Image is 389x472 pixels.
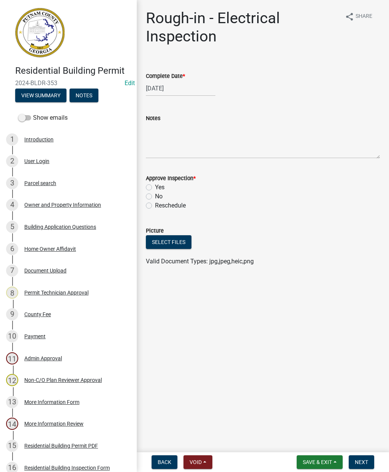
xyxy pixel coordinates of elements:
[6,221,18,233] div: 5
[6,155,18,167] div: 2
[24,224,96,230] div: Building Application Questions
[24,137,54,142] div: Introduction
[24,202,101,207] div: Owner and Property Information
[15,8,65,57] img: Putnam County, Georgia
[6,287,18,299] div: 8
[155,201,186,210] label: Reschedule
[24,312,51,317] div: County Fee
[15,79,122,87] span: 2024-BLDR-353
[356,12,372,21] span: Share
[6,440,18,452] div: 15
[125,79,135,87] wm-modal-confirm: Edit Application Number
[6,265,18,277] div: 7
[6,199,18,211] div: 4
[146,176,196,181] label: Approve Inspection
[70,89,98,102] button: Notes
[6,418,18,430] div: 14
[146,235,191,249] button: Select files
[6,374,18,386] div: 12
[6,243,18,255] div: 6
[6,308,18,320] div: 9
[155,183,164,192] label: Yes
[125,79,135,87] a: Edit
[6,133,18,146] div: 1
[155,192,163,201] label: No
[24,181,56,186] div: Parcel search
[345,12,354,21] i: share
[146,228,164,234] label: Picture
[24,421,84,426] div: More Information Review
[6,352,18,364] div: 11
[146,258,254,265] span: Valid Document Types: jpg,jpeg,heic,png
[183,455,212,469] button: Void
[152,455,177,469] button: Back
[355,459,368,465] span: Next
[24,377,102,383] div: Non-C/O Plan Reviewer Approval
[146,9,339,46] h1: Rough-in - Electrical Inspection
[70,93,98,99] wm-modal-confirm: Notes
[24,158,49,164] div: User Login
[24,290,89,295] div: Permit Technician Approval
[15,93,66,99] wm-modal-confirm: Summary
[24,356,62,361] div: Admin Approval
[24,465,110,470] div: Residential Building Inspection Form
[303,459,332,465] span: Save & Exit
[297,455,343,469] button: Save & Exit
[24,443,98,448] div: Residential Building Permit PDF
[6,396,18,408] div: 13
[146,116,160,121] label: Notes
[190,459,202,465] span: Void
[24,334,46,339] div: Payment
[146,74,185,79] label: Complete Date
[6,330,18,342] div: 10
[6,177,18,189] div: 3
[24,268,66,273] div: Document Upload
[158,459,171,465] span: Back
[24,246,76,252] div: Home Owner Affidavit
[24,399,79,405] div: More Information Form
[349,455,374,469] button: Next
[339,9,378,24] button: shareShare
[15,65,131,76] h4: Residential Building Permit
[15,89,66,102] button: View Summary
[146,81,215,96] input: mm/dd/yyyy
[18,113,68,122] label: Show emails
